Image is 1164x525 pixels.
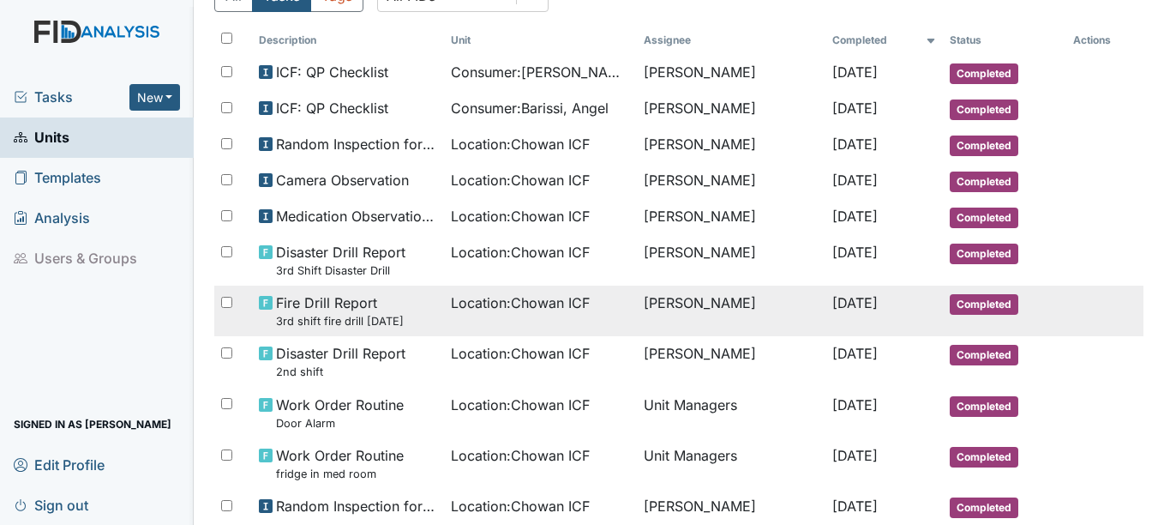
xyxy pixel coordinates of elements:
[451,395,590,415] span: Location : Chowan ICF
[950,172,1018,192] span: Completed
[14,451,105,478] span: Edit Profile
[832,172,878,189] span: [DATE]
[832,396,878,413] span: [DATE]
[832,345,878,362] span: [DATE]
[451,134,590,154] span: Location : Chowan ICF
[276,445,404,482] span: Work Order Routine fridge in med room
[444,26,637,55] th: Toggle SortBy
[825,26,944,55] th: Toggle SortBy
[276,206,438,226] span: Medication Observation Checklist
[832,100,878,117] span: [DATE]
[950,498,1018,518] span: Completed
[950,136,1018,156] span: Completed
[276,170,409,190] span: Camera Observation
[637,489,825,525] td: [PERSON_NAME]
[950,208,1018,228] span: Completed
[832,447,878,464] span: [DATE]
[637,336,825,387] td: [PERSON_NAME]
[832,244,878,261] span: [DATE]
[637,91,825,127] td: [PERSON_NAME]
[276,134,438,154] span: Random Inspection for Afternoon
[276,98,388,118] span: ICF: QP Checklist
[950,63,1018,84] span: Completed
[451,445,590,466] span: Location : Chowan ICF
[451,206,590,226] span: Location : Chowan ICF
[276,262,405,279] small: 3rd Shift Disaster Drill
[276,242,405,279] span: Disaster Drill Report 3rd Shift Disaster Drill
[276,496,438,516] span: Random Inspection for AM
[950,396,1018,417] span: Completed
[451,62,630,82] span: Consumer : [PERSON_NAME]
[14,124,69,151] span: Units
[451,98,609,118] span: Consumer : Barissi, Angel
[129,84,181,111] button: New
[451,343,590,364] span: Location : Chowan ICF
[832,136,878,153] span: [DATE]
[14,87,129,107] a: Tasks
[832,208,878,225] span: [DATE]
[950,294,1018,315] span: Completed
[276,62,388,82] span: ICF: QP Checklist
[950,244,1018,264] span: Completed
[637,127,825,163] td: [PERSON_NAME]
[221,33,232,44] input: Toggle All Rows Selected
[276,343,405,380] span: Disaster Drill Report 2nd shift
[832,498,878,515] span: [DATE]
[14,205,90,232] span: Analysis
[451,170,590,190] span: Location : Chowan ICF
[276,415,404,431] small: Door Alarm
[637,235,825,286] td: [PERSON_NAME]
[637,438,825,489] td: Unit Managers
[832,294,878,311] span: [DATE]
[950,345,1018,365] span: Completed
[943,26,1066,55] th: Toggle SortBy
[276,293,404,329] span: Fire Drill Report 3rd shift fire drill 5-13-2025
[637,26,825,55] th: Assignee
[276,466,404,482] small: fridge in med room
[451,496,590,516] span: Location : Chowan ICF
[832,63,878,81] span: [DATE]
[637,286,825,336] td: [PERSON_NAME]
[252,26,445,55] th: Toggle SortBy
[451,242,590,262] span: Location : Chowan ICF
[950,100,1018,120] span: Completed
[276,395,404,431] span: Work Order Routine Door Alarm
[1066,26,1143,55] th: Actions
[14,492,88,518] span: Sign out
[14,165,101,191] span: Templates
[451,293,590,313] span: Location : Chowan ICF
[637,199,825,235] td: [PERSON_NAME]
[276,313,404,329] small: 3rd shift fire drill [DATE]
[276,364,405,380] small: 2nd shift
[637,163,825,199] td: [PERSON_NAME]
[14,411,171,437] span: Signed in as [PERSON_NAME]
[637,388,825,438] td: Unit Managers
[950,447,1018,468] span: Completed
[637,55,825,91] td: [PERSON_NAME]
